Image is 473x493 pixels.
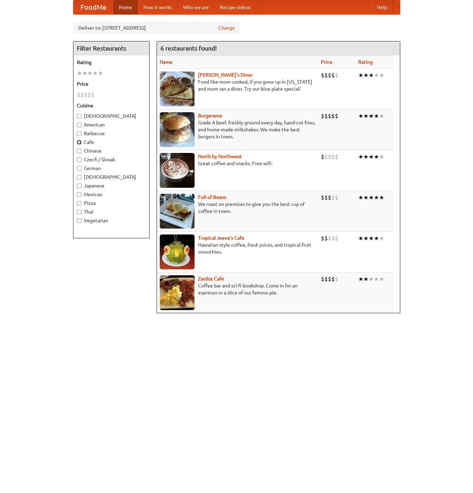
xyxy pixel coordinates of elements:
[77,182,146,189] label: Japanese
[218,24,235,31] a: Change
[198,72,253,78] a: [PERSON_NAME]'s Diner
[77,59,146,66] h5: Rating
[198,276,224,282] a: Zardoz Cafe
[77,147,146,154] label: Chinese
[328,194,331,201] li: $
[335,194,338,201] li: $
[160,234,195,269] img: jeeves.jpg
[374,234,379,242] li: ★
[331,275,335,283] li: $
[358,112,363,120] li: ★
[77,130,146,137] label: Barbecue
[374,194,379,201] li: ★
[328,153,331,161] li: $
[321,71,324,79] li: $
[77,210,81,214] input: Thai
[77,149,81,153] input: Chinese
[328,71,331,79] li: $
[160,153,195,188] img: north.jpg
[160,112,195,147] img: burgerama.jpg
[77,69,82,77] li: ★
[87,91,91,99] li: $
[363,194,369,201] li: ★
[77,208,146,215] label: Thai
[77,165,146,172] label: German
[374,71,379,79] li: ★
[73,22,240,34] div: Deliver to: [STREET_ADDRESS]
[331,112,335,120] li: $
[178,0,214,14] a: Who we are
[321,194,324,201] li: $
[335,153,338,161] li: $
[77,192,81,197] input: Mexican
[321,153,324,161] li: $
[77,218,81,223] input: Vegetarian
[335,71,338,79] li: $
[324,194,328,201] li: $
[198,235,244,241] a: Tropical Jeeve's Cafe
[358,153,363,161] li: ★
[198,113,222,118] a: Burgerama
[374,112,379,120] li: ★
[328,112,331,120] li: $
[113,0,138,14] a: Home
[363,153,369,161] li: ★
[335,275,338,283] li: $
[358,59,373,65] a: Rating
[160,119,315,140] p: Grade A beef, freshly ground every day, hand-cut fries, and home-made milkshakes. We make the bes...
[324,153,328,161] li: $
[358,194,363,201] li: ★
[77,200,146,207] label: Pizza
[160,78,315,92] p: Food like mom cooked, if you grew up in [US_STATE] and mom ran a diner. Try our blue plate special!
[331,234,335,242] li: $
[138,0,178,14] a: How it works
[77,114,81,118] input: [DEMOGRAPHIC_DATA]
[369,112,374,120] li: ★
[331,71,335,79] li: $
[77,91,80,99] li: $
[77,123,81,127] input: American
[77,113,146,120] label: [DEMOGRAPHIC_DATA]
[160,45,217,52] ng-pluralize: 6 restaurants found!
[321,275,324,283] li: $
[324,112,328,120] li: $
[374,153,379,161] li: ★
[363,275,369,283] li: ★
[324,234,328,242] li: $
[331,194,335,201] li: $
[77,131,81,136] input: Barbecue
[93,69,98,77] li: ★
[77,139,146,146] label: Cafe
[77,191,146,198] label: Mexican
[374,275,379,283] li: ★
[363,71,369,79] li: ★
[379,112,384,120] li: ★
[160,201,315,215] p: We roast on premises to give you the best cup of coffee in town.
[77,184,81,188] input: Japanese
[198,194,226,200] b: Full of Beans
[321,112,324,120] li: $
[328,234,331,242] li: $
[77,166,81,171] input: German
[324,71,328,79] li: $
[77,157,81,162] input: Czech / Slovak
[369,153,374,161] li: ★
[77,175,81,179] input: [DEMOGRAPHIC_DATA]
[73,0,113,14] a: FoodMe
[80,91,84,99] li: $
[328,275,331,283] li: $
[331,153,335,161] li: $
[358,71,363,79] li: ★
[379,275,384,283] li: ★
[77,102,146,109] h5: Cuisine
[363,234,369,242] li: ★
[371,0,393,14] a: Help
[77,174,146,180] label: [DEMOGRAPHIC_DATA]
[358,275,363,283] li: ★
[379,153,384,161] li: ★
[358,234,363,242] li: ★
[160,71,195,106] img: sallys.jpg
